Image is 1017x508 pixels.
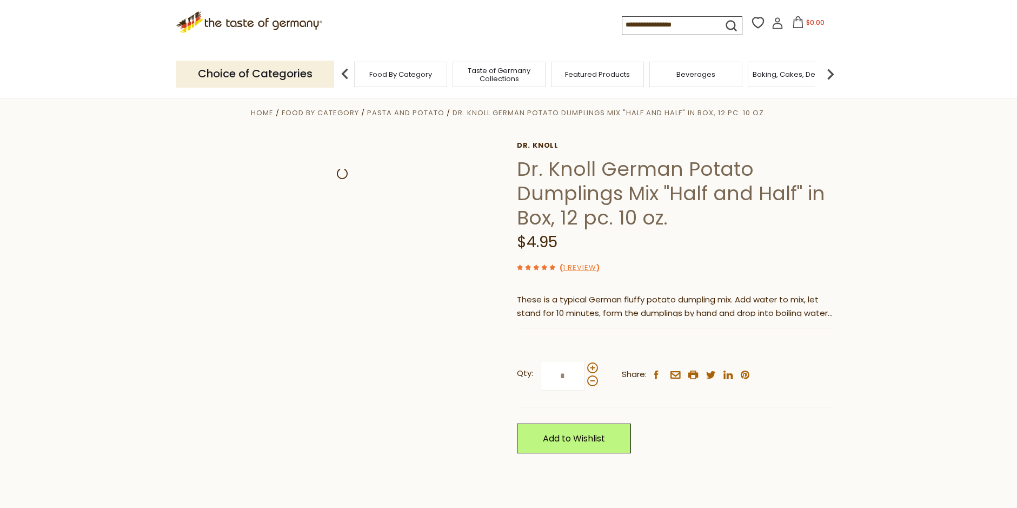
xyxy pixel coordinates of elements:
[786,16,832,32] button: $0.00
[453,108,766,118] a: Dr. Knoll German Potato Dumplings Mix "Half and Half" in Box, 12 pc. 10 oz.
[517,232,557,253] span: $4.95
[456,67,542,83] a: Taste of Germany Collections
[541,361,585,391] input: Qty:
[517,424,631,453] a: Add to Wishlist
[806,18,825,27] span: $0.00
[176,61,334,87] p: Choice of Categories
[334,63,356,85] img: previous arrow
[517,293,833,320] p: These is a typical German fluffy potato dumpling mix. Add water to mix, let stand for 10 minutes,...
[369,70,432,78] a: Food By Category
[517,157,833,230] h1: Dr. Knoll German Potato Dumplings Mix "Half and Half" in Box, 12 pc. 10 oz.
[251,108,274,118] a: Home
[560,262,600,273] span: ( )
[753,70,836,78] a: Baking, Cakes, Desserts
[820,63,841,85] img: next arrow
[622,368,647,381] span: Share:
[517,141,833,150] a: Dr. Knoll
[282,108,359,118] a: Food By Category
[563,262,596,274] a: 1 Review
[517,367,533,380] strong: Qty:
[676,70,715,78] a: Beverages
[367,108,444,118] a: Pasta and Potato
[565,70,630,78] a: Featured Products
